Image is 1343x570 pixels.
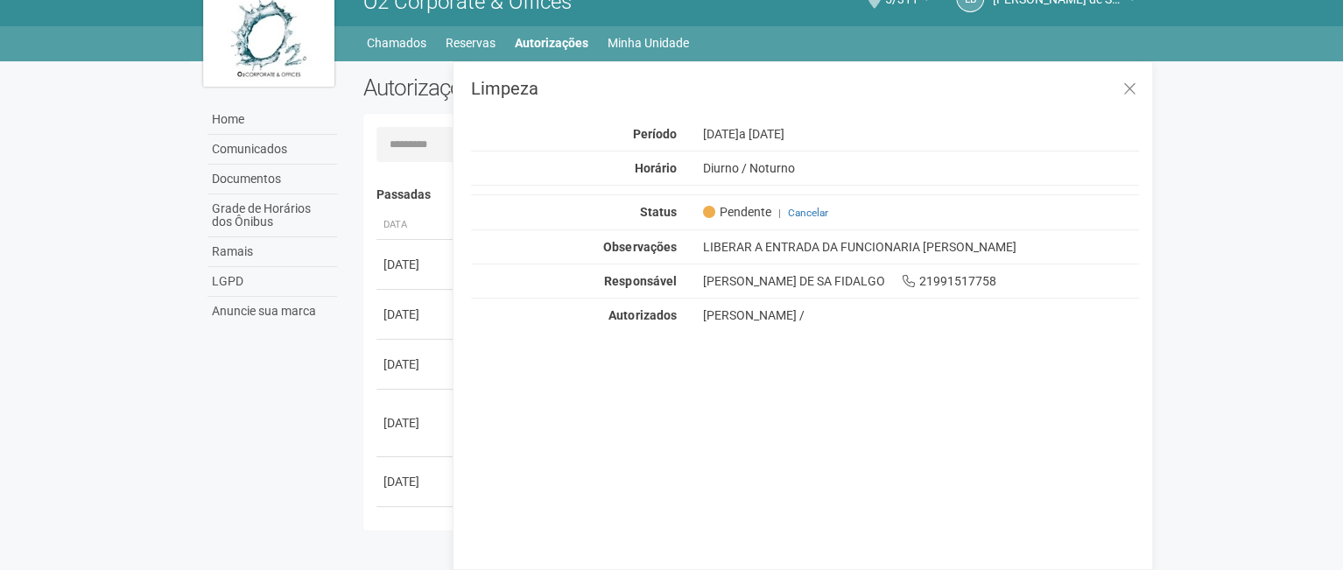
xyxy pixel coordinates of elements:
[787,207,827,219] a: Cancelar
[639,205,676,219] strong: Status
[632,127,676,141] strong: Período
[207,194,337,237] a: Grade de Horários dos Ônibus
[363,74,738,101] h2: Autorizações
[608,308,676,322] strong: Autorizados
[738,127,784,141] span: a [DATE]
[604,274,676,288] strong: Responsável
[367,31,426,55] a: Chamados
[376,211,455,240] th: Data
[376,188,1127,201] h4: Passadas
[689,239,1152,255] div: LIBERAR A ENTRADA DA FUNCIONARIA [PERSON_NAME]
[207,267,337,297] a: LGPD
[702,307,1139,323] div: [PERSON_NAME] /
[383,355,448,373] div: [DATE]
[689,126,1152,142] div: [DATE]
[603,240,676,254] strong: Observações
[634,161,676,175] strong: Horário
[383,473,448,490] div: [DATE]
[446,31,496,55] a: Reservas
[207,105,337,135] a: Home
[383,306,448,323] div: [DATE]
[608,31,689,55] a: Minha Unidade
[383,414,448,432] div: [DATE]
[689,160,1152,176] div: Diurno / Noturno
[471,80,1139,97] h3: Limpeza
[689,273,1152,289] div: [PERSON_NAME] DE SA FIDALGO 21991517758
[515,31,588,55] a: Autorizações
[207,237,337,267] a: Ramais
[702,204,770,220] span: Pendente
[207,297,337,326] a: Anuncie sua marca
[383,256,448,273] div: [DATE]
[207,135,337,165] a: Comunicados
[777,207,780,219] span: |
[207,165,337,194] a: Documentos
